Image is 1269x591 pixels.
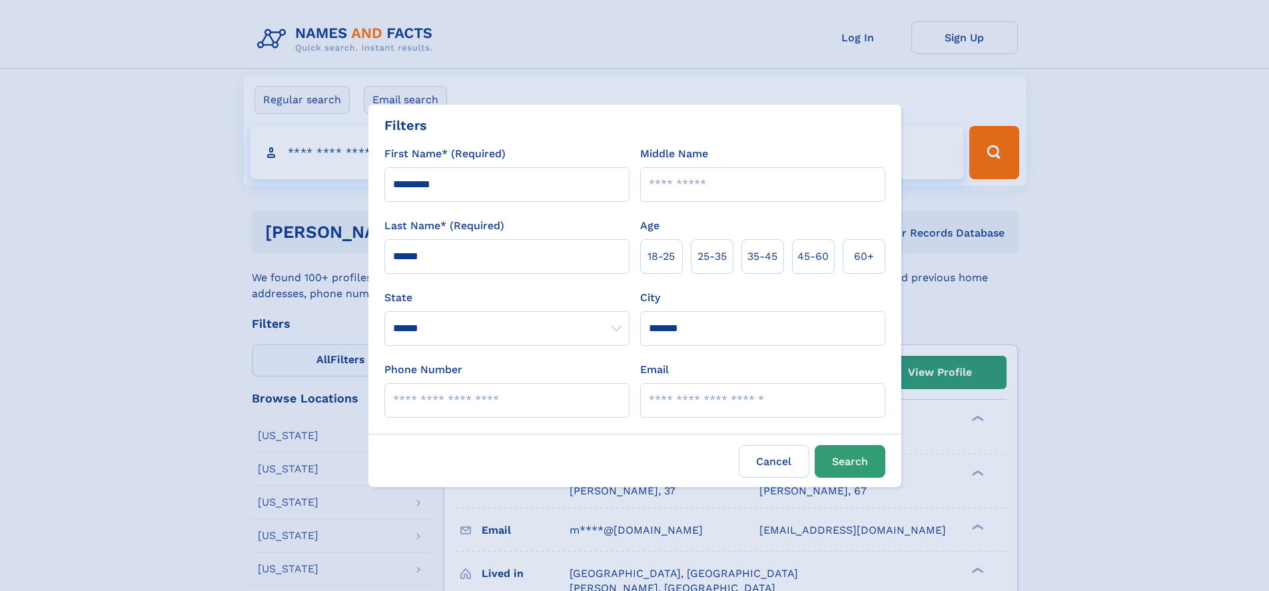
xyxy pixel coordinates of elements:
[384,146,506,162] label: First Name* (Required)
[384,115,427,135] div: Filters
[640,290,660,306] label: City
[739,445,809,478] label: Cancel
[384,362,462,378] label: Phone Number
[640,218,659,234] label: Age
[384,290,630,306] label: State
[747,249,777,265] span: 35‑45
[815,445,885,478] button: Search
[797,249,829,265] span: 45‑60
[697,249,727,265] span: 25‑35
[640,362,669,378] label: Email
[647,249,675,265] span: 18‑25
[384,218,504,234] label: Last Name* (Required)
[854,249,874,265] span: 60+
[640,146,708,162] label: Middle Name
